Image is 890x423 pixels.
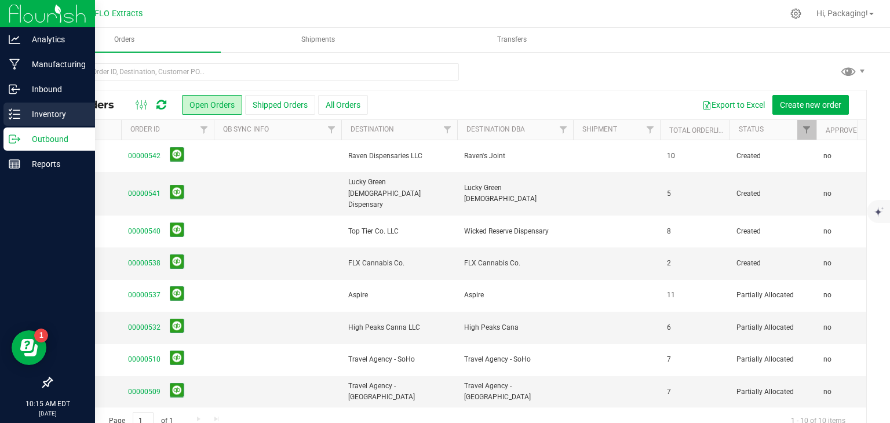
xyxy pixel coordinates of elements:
a: Status [739,125,764,133]
p: Inbound [20,82,90,96]
inline-svg: Analytics [9,34,20,45]
a: Filter [797,120,816,140]
span: FLO Extracts [94,9,143,19]
span: no [823,151,831,162]
span: Create new order [780,100,841,110]
button: All Orders [318,95,368,115]
a: Shipment [582,125,617,133]
a: 00000509 [128,386,161,398]
span: Raven Dispensaries LLC [348,151,450,162]
span: FLX Cannabis Co. [348,258,450,269]
span: no [823,290,831,301]
span: no [823,354,831,365]
span: Lucky Green [DEMOGRAPHIC_DATA] Dispensary [348,177,450,210]
span: Partially Allocated [736,322,809,333]
a: Transfers [416,28,609,52]
span: Lucky Green [DEMOGRAPHIC_DATA] [464,183,566,205]
inline-svg: Inventory [9,108,20,120]
a: Destination DBA [466,125,525,133]
inline-svg: Manufacturing [9,59,20,70]
a: 00000541 [128,188,161,199]
span: 8 [667,226,671,237]
span: Travel Agency - SoHo [348,354,450,365]
span: Wicked Reserve Dispensary [464,226,566,237]
span: Top Tier Co. LLC [348,226,450,237]
span: 6 [667,322,671,333]
span: 10 [667,151,675,162]
iframe: Resource center unread badge [34,329,48,342]
a: QB Sync Info [223,125,269,133]
a: 00000537 [128,290,161,301]
button: Open Orders [182,95,242,115]
span: Created [736,151,809,162]
p: Inventory [20,107,90,121]
p: [DATE] [5,409,90,418]
p: Manufacturing [20,57,90,71]
span: Travel Agency - [GEOGRAPHIC_DATA] [348,381,450,403]
a: 00000510 [128,354,161,365]
a: Filter [554,120,573,140]
p: Outbound [20,132,90,146]
a: 00000542 [128,151,161,162]
span: High Peaks Canna LLC [348,322,450,333]
button: Shipped Orders [245,95,315,115]
a: Order ID [130,125,160,133]
p: Reports [20,157,90,171]
span: Hi, Packaging! [816,9,868,18]
a: Approved? [826,126,865,134]
span: 11 [667,290,675,301]
span: Partially Allocated [736,386,809,398]
span: Partially Allocated [736,290,809,301]
span: FLX Cannabis Co. [464,258,566,269]
span: 5 [667,188,671,199]
span: 7 [667,354,671,365]
a: Filter [641,120,660,140]
inline-svg: Inbound [9,83,20,95]
a: Shipments [222,28,415,52]
span: High Peaks Cana [464,322,566,333]
span: no [823,188,831,199]
button: Create new order [772,95,849,115]
p: 10:15 AM EDT [5,399,90,409]
a: Total Orderlines [669,126,732,134]
div: Manage settings [789,8,803,19]
span: 7 [667,386,671,398]
inline-svg: Reports [9,158,20,170]
span: Aspire [464,290,566,301]
span: no [823,226,831,237]
span: Aspire [348,290,450,301]
a: Filter [195,120,214,140]
p: Analytics [20,32,90,46]
span: Partially Allocated [736,354,809,365]
span: Shipments [286,35,351,45]
a: Filter [322,120,341,140]
iframe: Resource center [12,330,46,365]
span: Created [736,188,809,199]
span: Raven's Joint [464,151,566,162]
span: no [823,386,831,398]
span: Created [736,226,809,237]
a: 00000532 [128,322,161,333]
span: Travel Agency - SoHo [464,354,566,365]
span: Travel Agency - [GEOGRAPHIC_DATA] [464,381,566,403]
a: 00000540 [128,226,161,237]
span: 2 [667,258,671,269]
span: no [823,322,831,333]
inline-svg: Outbound [9,133,20,145]
span: no [823,258,831,269]
a: Orders [28,28,221,52]
a: Filter [438,120,457,140]
a: Destination [351,125,394,133]
span: Orders [99,35,150,45]
span: Created [736,258,809,269]
input: Search Order ID, Destination, Customer PO... [51,63,459,81]
button: Export to Excel [695,95,772,115]
a: 00000538 [128,258,161,269]
span: Transfers [482,35,542,45]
